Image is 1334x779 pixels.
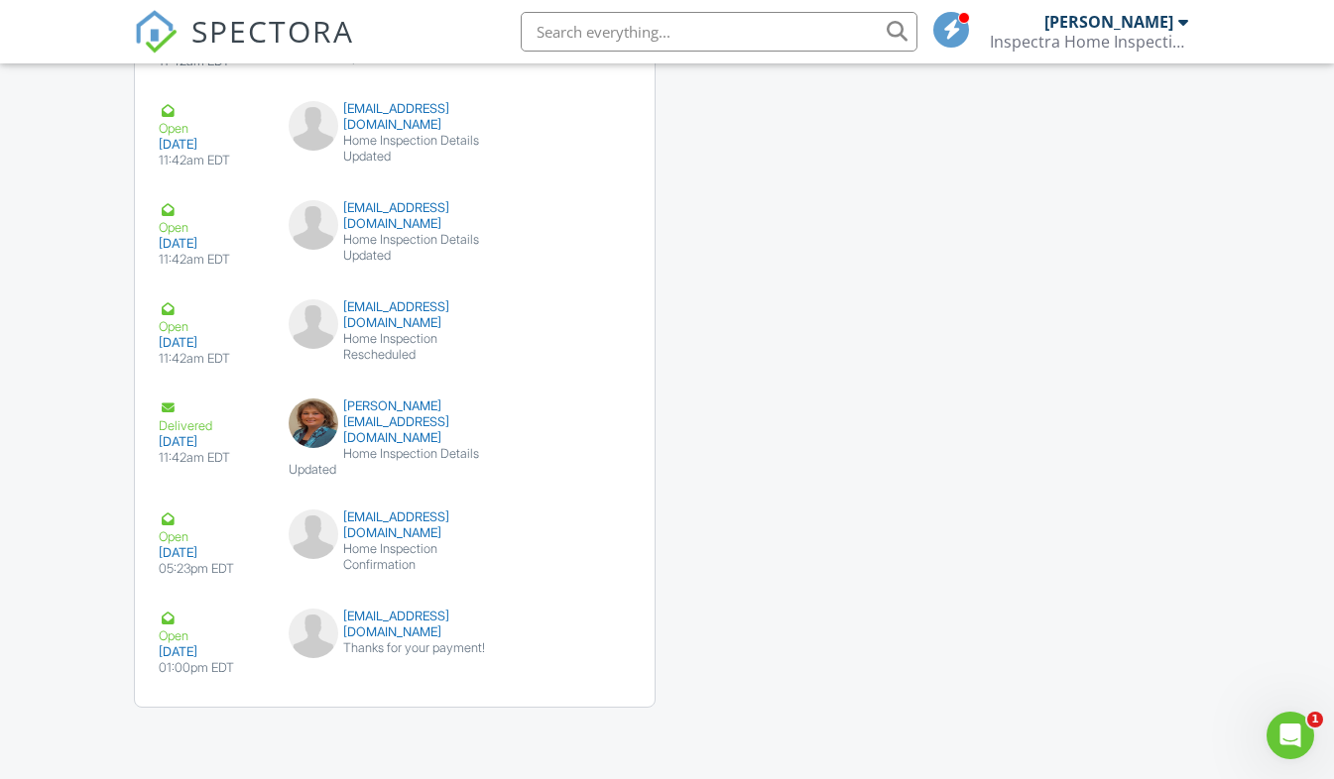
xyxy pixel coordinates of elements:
div: Home Inspection Confirmation [289,541,501,573]
img: default-user-f0147aede5fd5fa78ca7ade42f37bd4542148d508eef1c3d3ea960f66861d68b.jpg [289,299,338,349]
div: Home Inspection Rescheduled [289,331,501,363]
div: 01:00pm EDT [159,660,265,676]
a: Delivered [DATE] 11:42am EDT [PERSON_NAME][EMAIL_ADDRESS][DOMAIN_NAME] Home Inspection Details Up... [135,383,655,494]
a: Open [DATE] 01:00pm EDT [EMAIL_ADDRESS][DOMAIN_NAME] Thanks for your payment! [135,593,655,692]
a: Open [DATE] 11:42am EDT [EMAIL_ADDRESS][DOMAIN_NAME] Home Inspection Details Updated [135,85,655,184]
div: Inspectra Home Inspections [990,32,1188,52]
div: Home Inspection Details Updated [289,232,501,264]
div: 11:42am EDT [159,450,265,466]
div: 11:42am EDT [159,252,265,268]
div: [DATE] [159,644,265,660]
div: [EMAIL_ADDRESS][DOMAIN_NAME] [289,609,501,640]
div: Delivered [159,398,265,434]
div: [EMAIL_ADDRESS][DOMAIN_NAME] [289,101,501,133]
iframe: Intercom live chat [1267,712,1314,759]
div: 11:42am EDT [159,351,265,367]
div: [PERSON_NAME] [1044,12,1173,32]
div: Open [159,509,265,545]
span: SPECTORA [191,10,354,52]
div: Home Inspection Details Updated [289,133,501,165]
span: 1 [1307,712,1323,727]
a: Open [DATE] 05:23pm EDT [EMAIL_ADDRESS][DOMAIN_NAME] Home Inspection Confirmation [135,494,655,593]
img: data [289,398,338,448]
div: Open [159,101,265,137]
a: Open [DATE] 11:42am EDT [EMAIL_ADDRESS][DOMAIN_NAME] Home Inspection Details Updated [135,184,655,283]
img: The Best Home Inspection Software - Spectora [134,10,178,54]
img: default-user-f0147aede5fd5fa78ca7ade42f37bd4542148d508eef1c3d3ea960f66861d68b.jpg [289,200,338,250]
div: 05:23pm EDT [159,561,265,577]
div: [DATE] [159,236,265,252]
div: Open [159,299,265,335]
img: default-user-f0147aede5fd5fa78ca7ade42f37bd4542148d508eef1c3d3ea960f66861d68b.jpg [289,609,338,658]
div: [EMAIL_ADDRESS][DOMAIN_NAME] [289,200,501,232]
input: Search everything... [521,12,917,52]
img: default-user-f0147aede5fd5fa78ca7ade42f37bd4542148d508eef1c3d3ea960f66861d68b.jpg [289,509,338,559]
div: Home Inspection Details Updated [289,446,501,478]
div: [EMAIL_ADDRESS][DOMAIN_NAME] [289,509,501,541]
img: default-user-f0147aede5fd5fa78ca7ade42f37bd4542148d508eef1c3d3ea960f66861d68b.jpg [289,101,338,151]
div: [EMAIL_ADDRESS][DOMAIN_NAME] [289,299,501,331]
div: Thanks for your payment! [289,640,501,656]
div: 11:42am EDT [159,153,265,168]
div: [DATE] [159,434,265,450]
a: Open [DATE] 11:42am EDT [EMAIL_ADDRESS][DOMAIN_NAME] Home Inspection Rescheduled [135,283,655,383]
div: [DATE] [159,545,265,561]
div: [PERSON_NAME][EMAIL_ADDRESS][DOMAIN_NAME] [289,398,501,446]
div: Open [159,609,265,644]
div: Open [159,200,265,236]
div: [DATE] [159,137,265,153]
div: [DATE] [159,335,265,351]
a: SPECTORA [134,27,354,68]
